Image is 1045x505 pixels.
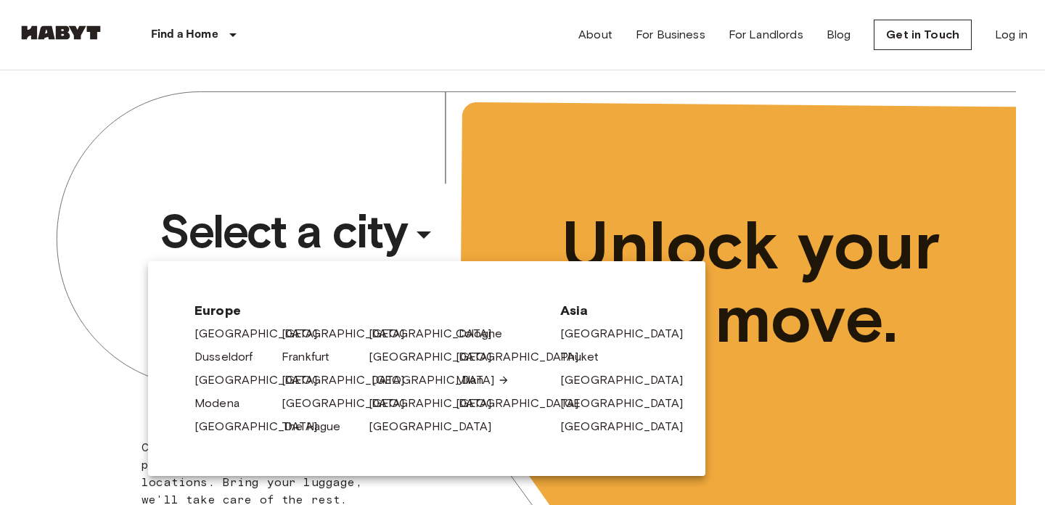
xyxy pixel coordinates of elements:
a: [GEOGRAPHIC_DATA] [282,325,419,342]
a: [GEOGRAPHIC_DATA] [372,371,509,389]
span: Europe [194,302,537,319]
a: Dusseldorf [194,348,268,366]
a: [GEOGRAPHIC_DATA] [560,371,698,389]
a: [GEOGRAPHIC_DATA] [560,325,698,342]
a: [GEOGRAPHIC_DATA] [194,371,332,389]
span: Asia [560,302,659,319]
a: [GEOGRAPHIC_DATA] [369,348,507,366]
a: Phuket [560,348,613,366]
a: Cologne [456,325,517,342]
a: [GEOGRAPHIC_DATA] [560,418,698,435]
a: [GEOGRAPHIC_DATA] [456,348,594,366]
a: The Hague [282,418,355,435]
a: [GEOGRAPHIC_DATA] [194,418,332,435]
a: [GEOGRAPHIC_DATA] [456,395,594,412]
a: [GEOGRAPHIC_DATA] [194,325,332,342]
a: [GEOGRAPHIC_DATA] [369,395,507,412]
a: [GEOGRAPHIC_DATA] [282,371,419,389]
a: Modena [194,395,254,412]
a: [GEOGRAPHIC_DATA] [282,395,419,412]
a: Frankfurt [282,348,344,366]
a: [GEOGRAPHIC_DATA] [369,325,507,342]
a: [GEOGRAPHIC_DATA] [369,418,507,435]
a: [GEOGRAPHIC_DATA] [560,395,698,412]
